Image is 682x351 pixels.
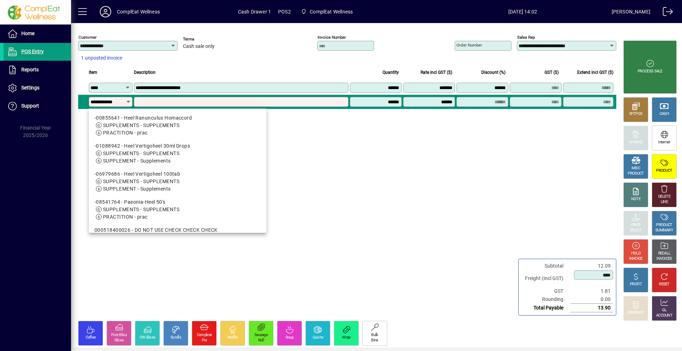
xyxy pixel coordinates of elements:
[629,111,643,117] div: EFTPOS
[662,308,667,313] div: GL
[298,5,356,18] span: ComplEat Wellness
[577,68,613,76] span: Extend incl GST ($)
[4,97,71,115] a: Support
[89,111,266,139] mat-option: -00855641 - Heel Ranunculus Homaccord
[371,338,378,343] div: Bins
[638,69,662,74] div: PROCESS SALE
[103,214,147,220] span: PRACTITION - prac
[202,338,207,343] div: Pie
[103,179,179,184] span: SUPPLEMENTS - SUPPLEMENTS
[434,6,612,17] span: [DATE] 14:02
[521,295,570,304] td: Rounding
[94,170,261,178] div: -06979686 - Heel Vertigoheel 100tab
[570,262,613,270] td: 12.09
[521,304,570,312] td: Total Payable
[657,1,673,24] a: Logout
[89,68,97,76] span: Item
[656,223,672,228] div: PRODUCT
[630,282,642,287] div: PROFIT
[656,313,672,318] div: ACCOUNT
[4,25,71,43] a: Home
[4,79,71,97] a: Settings
[456,43,482,48] mat-label: Order number
[183,37,226,42] span: Terms
[86,335,96,340] div: Coffee
[570,287,613,295] td: 1.81
[79,35,97,40] mat-label: Customer
[286,335,293,340] div: Soup
[21,31,34,36] span: Home
[94,114,261,122] div: -00855641 - Heel Ranunculus Homaccord
[517,35,535,40] mat-label: Sales rep
[570,295,613,304] td: 0.00
[89,196,266,224] mat-option: -08541764 - Paeonia-Heel 50's
[170,335,181,340] div: Scrolls
[481,68,505,76] span: Discount (%)
[94,198,261,206] div: -08541764 - Paeonia-Heel 50's
[134,68,156,76] span: Description
[658,251,671,256] div: RECALL
[421,68,452,76] span: Rate incl GST ($)
[258,338,264,343] div: Roll
[570,304,613,312] td: 13.90
[89,139,266,168] mat-option: -01088942 - Heel Vertigoheel 30ml Drops
[81,54,122,62] span: 1 unposted invoice
[655,228,673,233] div: SUMMARY
[21,85,39,91] span: Settings
[659,282,670,287] div: RESET
[628,171,644,176] div: PRODUCT
[612,6,650,17] div: [PERSON_NAME]
[103,130,147,136] span: PRACTITION - prac
[103,207,179,212] span: SUPPLEMENTS - SUPPLEMENTS
[21,103,39,109] span: Support
[630,228,642,233] div: SELECT
[89,224,266,252] mat-option: 000518400026 - DO NOT USE CHECK CHECK CHECK
[103,158,171,164] span: SUPPLEMENT - Supplements
[117,6,160,17] div: ComplEat Wellness
[342,335,350,340] div: Wrap
[183,44,215,49] span: Cash sale only
[631,223,641,228] div: PRICE
[629,256,642,262] div: INVOICE
[632,166,640,171] div: MISC
[627,310,644,316] div: DISCOUNT
[658,140,670,145] div: Internet
[4,61,71,79] a: Reports
[21,49,44,54] span: POS Entry
[521,287,570,295] td: GST
[78,52,125,65] button: 1 unposted invoice
[521,270,570,287] td: Freight (Incl GST)
[103,122,179,128] span: SUPPLEMENTS - SUPPLEMENTS
[310,6,353,17] span: ComplEat Wellness
[660,111,669,117] div: CASH
[103,150,179,156] span: SUPPLEMENTS - SUPPLEMENTS
[94,226,261,234] div: 000518400026 - DO NOT USE CHECK CHECK CHECK
[383,68,399,76] span: Quantity
[313,335,324,340] div: Quiche
[89,168,266,196] mat-option: -06979686 - Heel Vertigoheel 100tab
[656,256,672,262] div: INVOICES
[521,262,570,270] td: Subtotal
[656,168,672,174] div: PRODUCT
[545,68,559,76] span: GST ($)
[111,333,127,338] div: Pure Bliss
[103,186,171,192] span: SUPPLEMENT - Supplements
[140,335,156,340] div: CW Slices
[631,251,640,256] div: HOLD
[658,194,670,199] div: DELETE
[661,199,668,205] div: LINE
[629,140,643,145] div: CHARGE
[114,338,124,343] div: Slices
[318,35,346,40] mat-label: Invoice number
[631,197,640,202] div: NOTE
[197,333,212,338] div: Compleat
[371,333,378,338] div: Bulk
[238,6,271,17] span: Cash Drawer 1
[278,6,291,17] span: POS2
[21,67,39,72] span: Reports
[94,5,117,18] button: Profile
[228,335,238,340] div: Muffin
[254,333,268,338] div: Sausage
[94,142,261,150] div: -01088942 - Heel Vertigoheel 30ml Drops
